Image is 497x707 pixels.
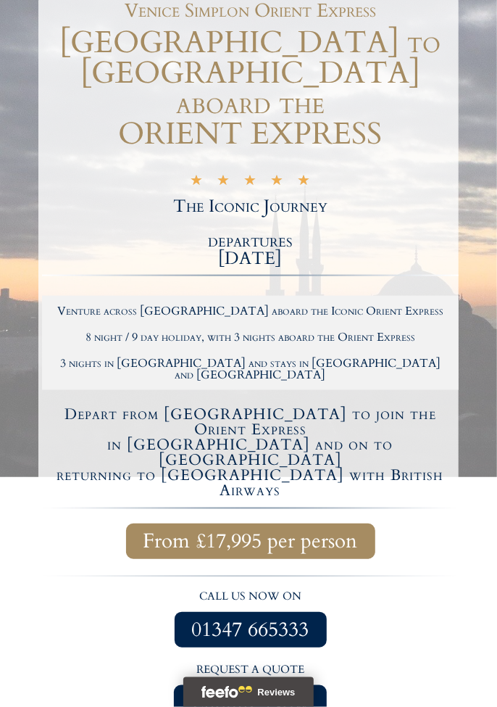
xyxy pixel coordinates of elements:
[298,175,311,189] i: ★
[49,589,451,605] p: call us now on
[191,173,311,189] div: 5/5
[143,532,358,550] span: From £17,995 per person
[126,524,375,559] a: From £17,995 per person
[175,612,327,648] a: 01347 665333
[42,28,459,149] h1: [GEOGRAPHIC_DATA] to [GEOGRAPHIC_DATA] aboard the ORIENT EXPRESS
[51,331,449,343] h2: 8 night / 9 day holiday, with 3 nights aboard the Orient Express
[42,198,459,268] h2: The Iconic Journey departures [DATE]
[244,175,257,189] i: ★
[49,662,451,679] p: request a quote
[49,1,451,20] h1: Venice Simplon Orient Express
[192,621,309,639] span: 01347 665333
[217,175,230,189] i: ★
[44,407,456,498] h4: Depart from [GEOGRAPHIC_DATA] to join the Orient Express in [GEOGRAPHIC_DATA] and on to [GEOGRAPH...
[191,175,204,189] i: ★
[51,305,449,317] h2: Venture across [GEOGRAPHIC_DATA] aboard the Iconic Orient Express
[271,175,284,189] i: ★
[51,357,449,381] h2: 3 nights in [GEOGRAPHIC_DATA] and stays in [GEOGRAPHIC_DATA] and [GEOGRAPHIC_DATA]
